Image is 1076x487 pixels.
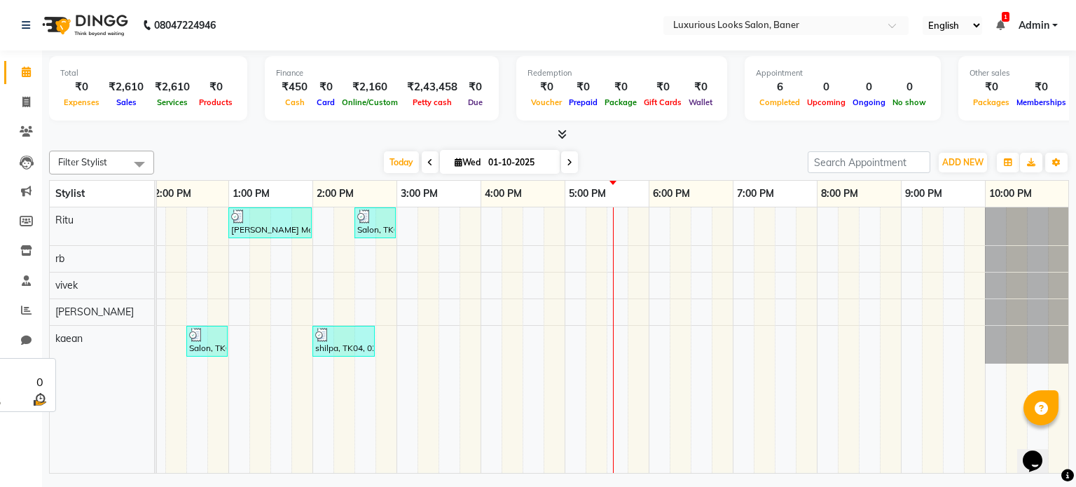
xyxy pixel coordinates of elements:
div: ₹0 [970,79,1013,95]
b: 08047224946 [154,6,216,45]
span: Filter Stylist [58,156,107,167]
div: 0 [803,79,849,95]
img: logo [36,6,132,45]
span: Memberships [1013,97,1070,107]
span: [PERSON_NAME] [55,306,134,318]
span: 1 [1002,12,1009,22]
div: ₹0 [195,79,236,95]
div: Salon, TK03, 12:30 PM-01:00 PM, Hair Cut - [PERSON_NAME] Trim [188,328,226,355]
button: ADD NEW [939,153,987,172]
div: 0 [31,373,48,390]
div: ₹2,610 [149,79,195,95]
img: wait_time.png [31,390,48,408]
span: Completed [756,97,803,107]
div: Appointment [756,67,930,79]
div: 0 [849,79,889,95]
div: ₹0 [640,79,685,95]
div: ₹0 [313,79,338,95]
a: 5:00 PM [565,184,609,204]
span: kaean [55,332,83,345]
span: Stylist [55,187,85,200]
span: Services [153,97,191,107]
a: 2:00 PM [313,184,357,204]
a: 1 [996,19,1005,32]
span: Package [601,97,640,107]
span: Sales [113,97,140,107]
span: rb [55,252,64,265]
input: 2025-10-01 [484,152,554,173]
span: Ritu [55,214,74,226]
span: Prepaid [565,97,601,107]
a: 1:00 PM [229,184,273,204]
div: ₹0 [685,79,716,95]
div: ₹2,43,458 [401,79,463,95]
a: 7:00 PM [733,184,778,204]
span: Voucher [527,97,565,107]
a: 3:00 PM [397,184,441,204]
div: ₹2,610 [103,79,149,95]
div: [PERSON_NAME] Meshail, TK02, 01:00 PM-02:00 PM, Manicure and Pedicure - Exfoliating Pedicure [230,210,310,236]
span: Gift Cards [640,97,685,107]
div: ₹0 [1013,79,1070,95]
div: Redemption [527,67,716,79]
span: Today [384,151,419,173]
span: Online/Custom [338,97,401,107]
a: 8:00 PM [818,184,862,204]
div: shilpa, TK04, 02:00 PM-02:45 PM, Hair Cut - Senior Stylist - [DEMOGRAPHIC_DATA] [314,328,373,355]
span: Petty cash [409,97,455,107]
div: ₹0 [60,79,103,95]
a: 10:00 PM [986,184,1035,204]
div: ₹0 [527,79,565,95]
div: Total [60,67,236,79]
span: Wallet [685,97,716,107]
div: ₹0 [601,79,640,95]
span: Due [464,97,486,107]
span: Card [313,97,338,107]
span: ADD NEW [942,157,984,167]
span: vivek [55,279,78,291]
span: Expenses [60,97,103,107]
iframe: chat widget [1017,431,1062,473]
span: Admin [1019,18,1049,33]
div: ₹2,160 [338,79,401,95]
span: Wed [451,157,484,167]
div: 6 [756,79,803,95]
span: Upcoming [803,97,849,107]
div: Finance [276,67,488,79]
div: Salon, TK05, 02:30 PM-03:00 PM, Women Regular Waxing - Full Legs [356,210,394,236]
a: 12:00 PM [145,184,195,204]
a: 9:00 PM [902,184,946,204]
span: No show [889,97,930,107]
span: Cash [282,97,308,107]
input: Search Appointment [808,151,930,173]
div: ₹0 [463,79,488,95]
div: ₹450 [276,79,313,95]
span: Products [195,97,236,107]
div: ₹0 [565,79,601,95]
div: 0 [889,79,930,95]
span: Ongoing [849,97,889,107]
a: 4:00 PM [481,184,525,204]
a: 6:00 PM [649,184,694,204]
span: Packages [970,97,1013,107]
